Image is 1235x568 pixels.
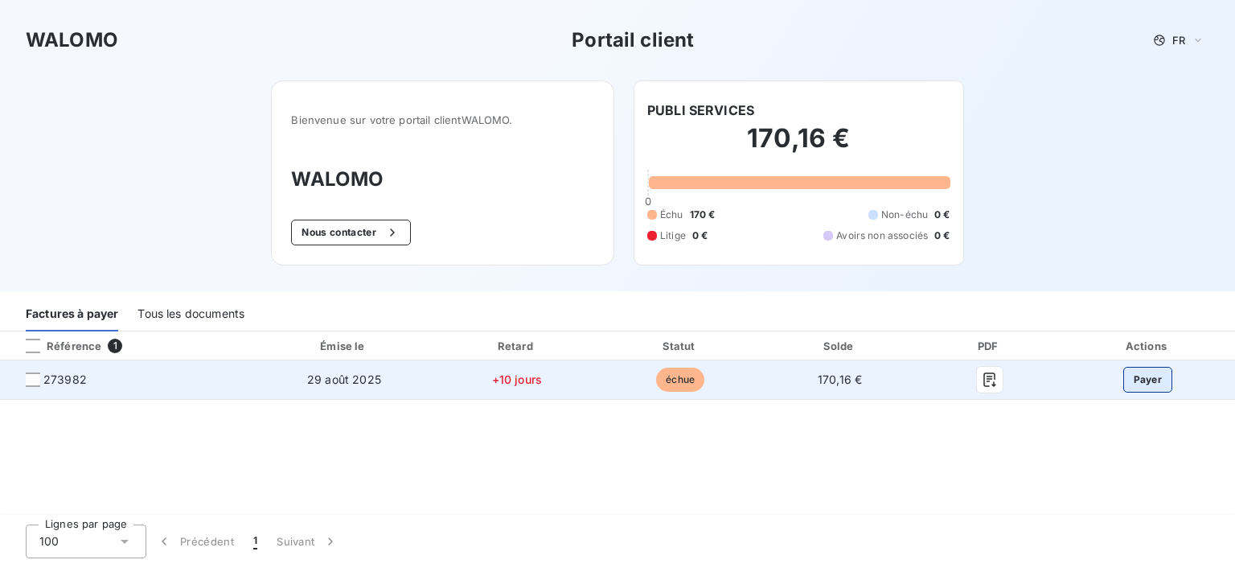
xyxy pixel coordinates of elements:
[836,228,928,243] span: Avoirs non associés
[26,26,118,55] h3: WALOMO
[656,368,704,392] span: échue
[922,338,1057,354] div: PDF
[572,26,694,55] h3: Portail client
[603,338,758,354] div: Statut
[257,338,431,354] div: Émise le
[690,208,716,222] span: 170 €
[934,208,950,222] span: 0 €
[26,298,118,331] div: Factures à payer
[765,338,916,354] div: Solde
[692,228,708,243] span: 0 €
[660,208,683,222] span: Échu
[647,101,754,120] h6: PUBLI SERVICES
[1123,367,1173,393] button: Payer
[146,525,244,558] button: Précédent
[253,533,257,549] span: 1
[291,165,594,194] h3: WALOMO
[934,228,950,243] span: 0 €
[881,208,928,222] span: Non-échu
[492,372,542,386] span: +10 jours
[108,339,122,353] span: 1
[645,195,651,208] span: 0
[1064,338,1232,354] div: Actions
[647,122,950,171] h2: 170,16 €
[39,533,59,549] span: 100
[43,372,87,388] span: 273982
[437,338,597,354] div: Retard
[307,372,381,386] span: 29 août 2025
[137,298,244,331] div: Tous les documents
[267,525,348,558] button: Suivant
[244,525,267,558] button: 1
[13,339,101,353] div: Référence
[291,220,410,245] button: Nous contacter
[1172,34,1185,47] span: FR
[291,113,594,126] span: Bienvenue sur votre portail client WALOMO .
[818,372,862,386] span: 170,16 €
[660,228,686,243] span: Litige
